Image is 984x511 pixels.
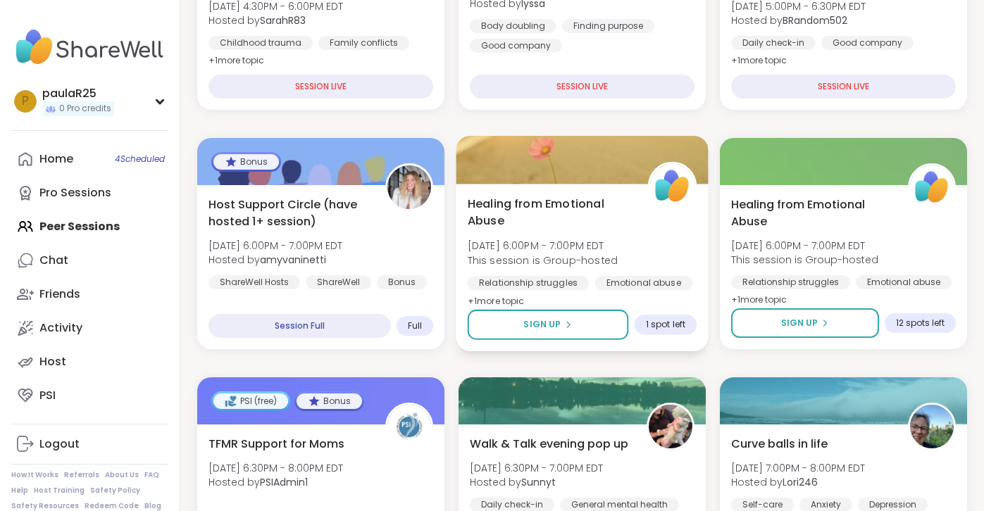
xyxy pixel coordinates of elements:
[39,185,111,201] div: Pro Sessions
[11,427,168,461] a: Logout
[85,501,139,511] a: Redeem Code
[318,36,409,50] div: Family conflicts
[910,165,954,209] img: ShareWell
[11,486,28,496] a: Help
[470,475,603,489] span: Hosted by
[468,195,633,229] span: Healing from Emotional Abuse
[468,253,618,267] span: This session is Group-hosted
[11,470,58,480] a: How It Works
[562,19,654,33] div: Finding purpose
[213,154,279,170] div: Bonus
[208,314,391,338] div: Session Full
[64,470,99,480] a: Referrals
[470,39,562,53] div: Good company
[11,23,168,72] img: ShareWell Nav Logo
[306,275,371,289] div: ShareWell
[523,318,561,331] span: Sign Up
[470,75,695,99] div: SESSION LIVE
[208,239,342,253] span: [DATE] 6:00PM - 7:00PM EDT
[11,379,168,412] a: PSI
[821,36,914,50] div: Good company
[39,286,80,302] div: Friends
[408,320,422,332] span: Full
[39,354,66,370] div: Host
[11,142,168,176] a: Home4Scheduled
[470,436,628,453] span: Walk & Talk evening pop up
[731,75,956,99] div: SESSION LIVE
[39,436,80,452] div: Logout
[521,475,556,489] b: Sunnyt
[470,19,556,33] div: Body doubling
[910,405,954,448] img: Lori246
[208,461,343,475] span: [DATE] 6:30PM - 8:00PM EDT
[896,317,945,329] span: 12 spots left
[731,196,892,230] span: Healing from Emotional Abuse
[731,475,865,489] span: Hosted by
[260,475,308,489] b: PSIAdmin1
[39,320,82,336] div: Activity
[90,486,140,496] a: Safety Policy
[594,276,692,290] div: Emotional abuse
[731,461,865,475] span: [DATE] 7:00PM - 8:00PM EDT
[387,165,431,209] img: amyvaninetti
[115,153,165,165] span: 4 Scheduled
[11,501,79,511] a: Safety Resources
[22,92,29,111] span: p
[470,461,603,475] span: [DATE] 6:30PM - 7:00PM EDT
[42,86,114,101] div: paulaR25
[208,13,343,27] span: Hosted by
[387,405,431,448] img: PSIAdmin1
[297,393,362,409] div: Bonus
[208,75,433,99] div: SESSION LIVE
[11,277,168,311] a: Friends
[731,239,878,253] span: [DATE] 6:00PM - 7:00PM EDT
[783,13,847,27] b: BRandom502
[731,253,878,267] span: This session is Group-hosted
[856,275,952,289] div: Emotional abuse
[731,36,816,50] div: Daily check-in
[731,436,828,453] span: Curve balls in life
[731,275,850,289] div: Relationship struggles
[59,103,111,115] span: 0 Pro credits
[208,436,344,453] span: TFMR Support for Moms
[781,317,818,329] span: Sign Up
[39,253,68,268] div: Chat
[377,275,427,289] div: Bonus
[646,319,685,330] span: 1 spot left
[468,310,628,340] button: Sign Up
[39,151,73,167] div: Home
[208,475,343,489] span: Hosted by
[731,308,879,338] button: Sign Up
[650,164,695,208] img: ShareWell
[783,475,818,489] b: Lori246
[105,470,139,480] a: About Us
[11,345,168,379] a: Host
[213,393,288,409] div: PSI (free)
[144,470,159,480] a: FAQ
[144,501,161,511] a: Blog
[11,311,168,345] a: Activity
[260,253,326,267] b: amyvaninetti
[11,244,168,277] a: Chat
[468,239,618,253] span: [DATE] 6:00PM - 7:00PM EDT
[34,486,85,496] a: Host Training
[208,196,370,230] span: Host Support Circle (have hosted 1+ session)
[468,276,589,290] div: Relationship struggles
[208,36,313,50] div: Childhood trauma
[260,13,306,27] b: SarahR83
[731,13,866,27] span: Hosted by
[39,388,56,403] div: PSI
[649,405,692,448] img: Sunnyt
[11,176,168,210] a: Pro Sessions
[208,253,342,267] span: Hosted by
[208,275,300,289] div: ShareWell Hosts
